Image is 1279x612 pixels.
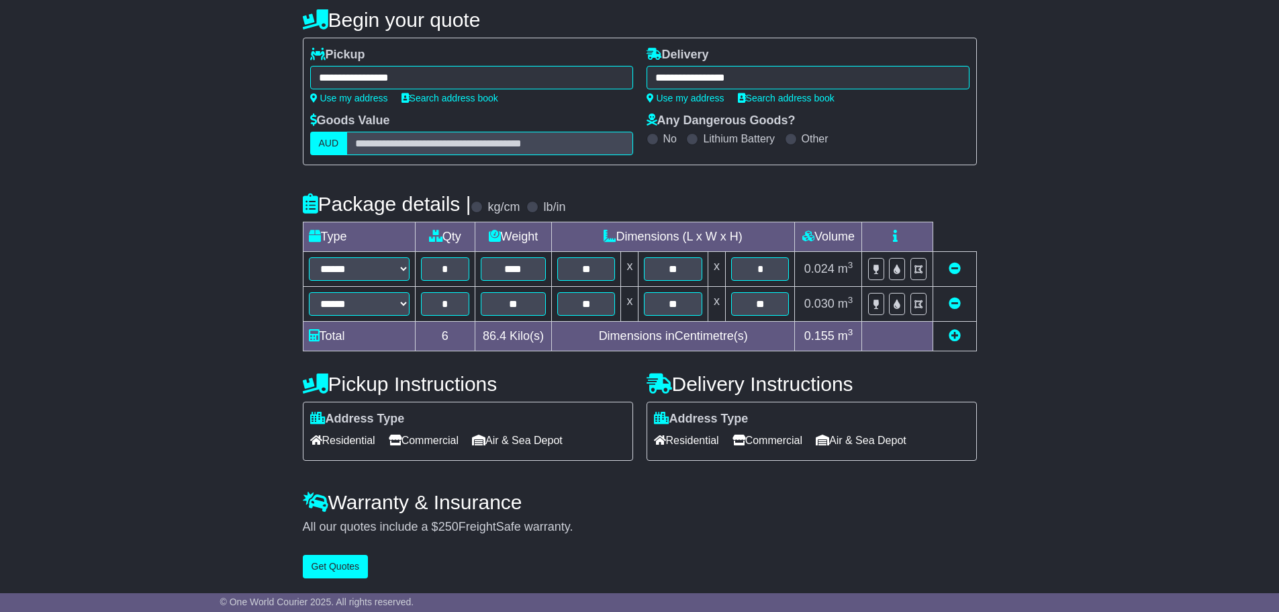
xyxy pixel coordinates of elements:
[303,9,977,31] h4: Begin your quote
[738,93,835,103] a: Search address book
[475,222,551,252] td: Weight
[848,260,853,270] sup: 3
[949,262,961,275] a: Remove this item
[708,287,725,322] td: x
[303,322,415,351] td: Total
[802,132,828,145] label: Other
[838,297,853,310] span: m
[472,430,563,451] span: Air & Sea Depot
[310,93,388,103] a: Use my address
[303,193,471,215] h4: Package details |
[303,555,369,578] button: Get Quotes
[804,297,835,310] span: 0.030
[303,222,415,252] td: Type
[310,132,348,155] label: AUD
[415,322,475,351] td: 6
[487,200,520,215] label: kg/cm
[838,262,853,275] span: m
[663,132,677,145] label: No
[647,373,977,395] h4: Delivery Instructions
[483,329,506,343] span: 86.4
[551,222,795,252] td: Dimensions (L x W x H)
[551,322,795,351] td: Dimensions in Centimetre(s)
[708,252,725,287] td: x
[310,48,365,62] label: Pickup
[795,222,862,252] td: Volume
[310,412,405,427] label: Address Type
[647,48,709,62] label: Delivery
[732,430,802,451] span: Commercial
[475,322,551,351] td: Kilo(s)
[415,222,475,252] td: Qty
[401,93,498,103] a: Search address book
[303,373,633,395] h4: Pickup Instructions
[949,329,961,343] a: Add new item
[647,114,796,128] label: Any Dangerous Goods?
[389,430,459,451] span: Commercial
[303,520,977,535] div: All our quotes include a $ FreightSafe warranty.
[654,412,749,427] label: Address Type
[816,430,906,451] span: Air & Sea Depot
[804,262,835,275] span: 0.024
[703,132,775,145] label: Lithium Battery
[310,114,390,128] label: Goods Value
[949,297,961,310] a: Remove this item
[621,252,638,287] td: x
[848,327,853,337] sup: 3
[621,287,638,322] td: x
[303,491,977,513] h4: Warranty & Insurance
[654,430,719,451] span: Residential
[438,520,459,533] span: 250
[543,200,565,215] label: lb/in
[220,597,414,607] span: © One World Courier 2025. All rights reserved.
[310,430,375,451] span: Residential
[848,295,853,305] sup: 3
[804,329,835,343] span: 0.155
[838,329,853,343] span: m
[647,93,724,103] a: Use my address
